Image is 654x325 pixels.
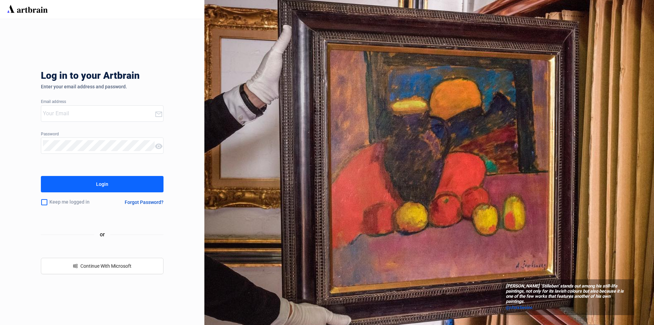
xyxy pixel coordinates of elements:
div: Email address [41,100,163,104]
div: Keep me logged in [41,195,108,209]
div: Login [96,179,108,190]
input: Your Email [43,108,155,119]
div: Forgot Password? [125,200,163,205]
div: Password [41,132,163,137]
button: windowsContinue With Microsoft [41,258,163,274]
div: Enter your email address and password. [41,84,163,89]
span: Continue With Microsoft [80,263,131,269]
span: [PERSON_NAME] ‘Stilleben’ stands out among his still-life paintings, not only for its lavish colo... [506,284,630,304]
div: Log in to your Artbrain [41,70,245,84]
span: or [94,230,110,239]
button: Login [41,176,163,192]
a: @christiesinc [506,304,630,311]
span: windows [73,264,78,268]
span: @christiesinc [506,305,533,310]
